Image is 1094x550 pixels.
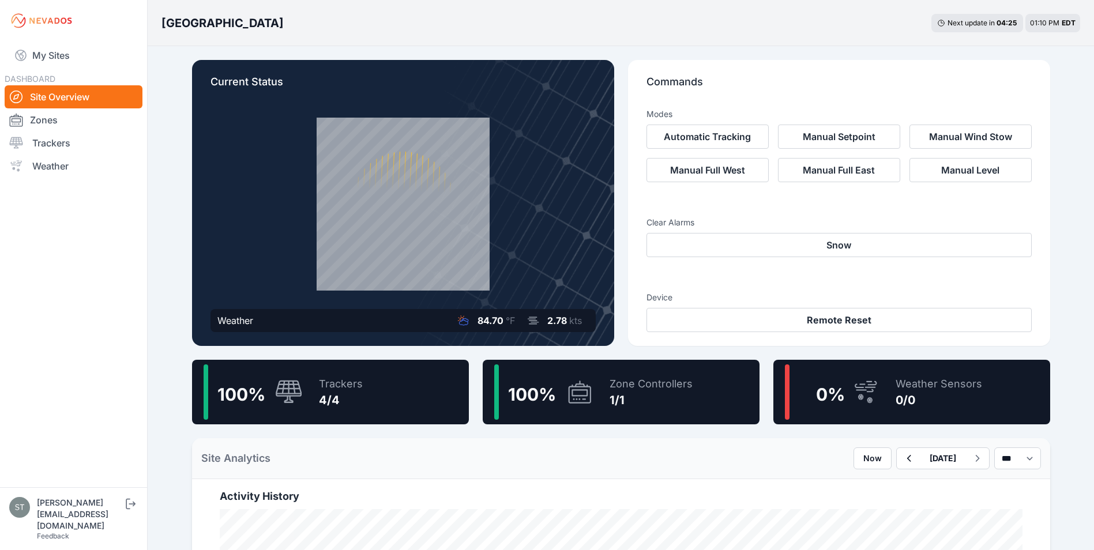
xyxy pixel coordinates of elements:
[896,392,982,408] div: 0/0
[854,447,892,469] button: Now
[909,158,1032,182] button: Manual Level
[220,488,1022,504] h2: Activity History
[610,376,693,392] div: Zone Controllers
[161,8,284,38] nav: Breadcrumb
[217,314,253,327] div: Weather
[161,15,284,31] h3: [GEOGRAPHIC_DATA]
[37,532,69,540] a: Feedback
[1030,18,1059,27] span: 01:10 PM
[646,292,1032,303] h3: Device
[920,448,965,469] button: [DATE]
[9,12,74,30] img: Nevados
[896,376,982,392] div: Weather Sensors
[646,108,672,120] h3: Modes
[37,497,123,532] div: [PERSON_NAME][EMAIL_ADDRESS][DOMAIN_NAME]
[778,158,900,182] button: Manual Full East
[997,18,1017,28] div: 04 : 25
[948,18,995,27] span: Next update in
[192,360,469,424] a: 100%Trackers4/4
[478,315,503,326] span: 84.70
[816,384,845,405] span: 0 %
[210,74,596,99] p: Current Status
[646,125,769,149] button: Automatic Tracking
[646,308,1032,332] button: Remote Reset
[646,217,1032,228] h3: Clear Alarms
[646,233,1032,257] button: Snow
[569,315,582,326] span: kts
[201,450,270,466] h2: Site Analytics
[773,360,1050,424] a: 0%Weather Sensors0/0
[5,155,142,178] a: Weather
[778,125,900,149] button: Manual Setpoint
[5,108,142,131] a: Zones
[508,384,556,405] span: 100 %
[9,497,30,518] img: steve@nevados.solar
[909,125,1032,149] button: Manual Wind Stow
[483,360,760,424] a: 100%Zone Controllers1/1
[5,131,142,155] a: Trackers
[5,85,142,108] a: Site Overview
[319,392,363,408] div: 4/4
[217,384,265,405] span: 100 %
[646,158,769,182] button: Manual Full West
[319,376,363,392] div: Trackers
[506,315,515,326] span: °F
[5,74,55,84] span: DASHBOARD
[1062,18,1076,27] span: EDT
[646,74,1032,99] p: Commands
[547,315,567,326] span: 2.78
[5,42,142,69] a: My Sites
[610,392,693,408] div: 1/1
